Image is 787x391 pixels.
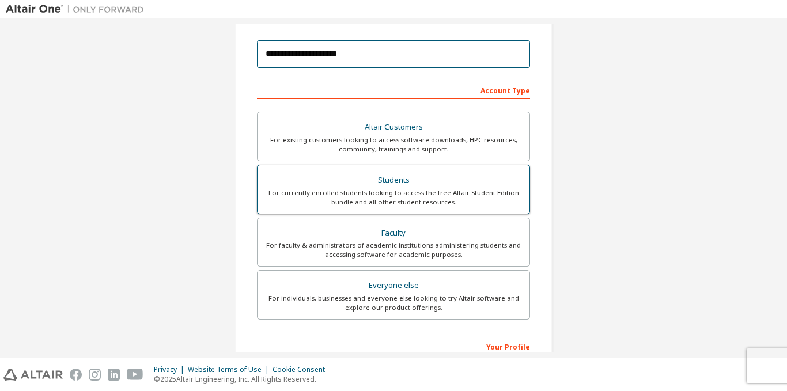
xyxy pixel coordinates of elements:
div: Your Profile [257,337,530,355]
div: Faculty [264,225,523,241]
div: For currently enrolled students looking to access the free Altair Student Edition bundle and all ... [264,188,523,207]
div: For existing customers looking to access software downloads, HPC resources, community, trainings ... [264,135,523,154]
img: altair_logo.svg [3,369,63,381]
div: Altair Customers [264,119,523,135]
div: For individuals, businesses and everyone else looking to try Altair software and explore our prod... [264,294,523,312]
div: Cookie Consent [273,365,332,374]
img: youtube.svg [127,369,143,381]
div: For faculty & administrators of academic institutions administering students and accessing softwa... [264,241,523,259]
img: Altair One [6,3,150,15]
img: facebook.svg [70,369,82,381]
div: Website Terms of Use [188,365,273,374]
div: Account Type [257,81,530,99]
div: Privacy [154,365,188,374]
div: Everyone else [264,278,523,294]
div: Students [264,172,523,188]
img: linkedin.svg [108,369,120,381]
img: instagram.svg [89,369,101,381]
p: © 2025 Altair Engineering, Inc. All Rights Reserved. [154,374,332,384]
